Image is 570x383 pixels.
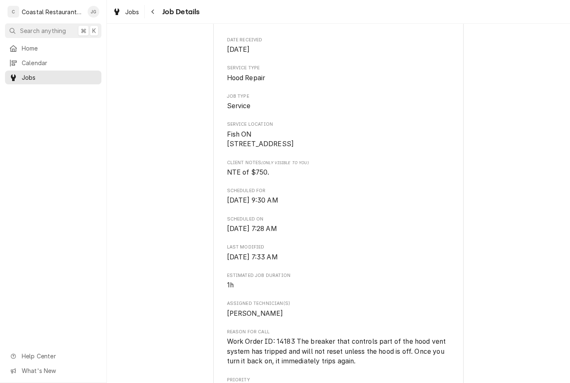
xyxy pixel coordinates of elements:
span: Date Received [227,37,450,43]
span: (Only Visible to You) [261,160,308,165]
span: Help Center [22,352,96,360]
span: Last Modified [227,252,450,262]
span: Service Type [227,65,450,71]
span: [object Object] [227,167,450,178]
div: Service Type [227,65,450,83]
span: Work Order ID: 14183 The breaker that controls part of the hood vent system has tripped and will ... [227,337,448,365]
span: Assigned Technician(s) [227,300,450,307]
span: Hood Repair [227,74,265,82]
span: Scheduled On [227,224,450,234]
span: Client Notes [227,160,450,166]
span: NTE of $750. [227,168,270,176]
span: Home [22,44,97,53]
span: Estimated Job Duration [227,272,450,279]
span: Jobs [22,73,97,82]
span: Service Type [227,73,450,83]
span: 1h [227,281,234,289]
div: Scheduled For [227,188,450,205]
a: Go to What's New [5,364,101,378]
span: Job Type [227,101,450,111]
div: [object Object] [227,160,450,178]
div: Service Location [227,121,450,149]
span: Reason For Call [227,329,450,335]
div: James Gatton's Avatar [88,6,99,18]
span: JOB-1653 [227,18,258,25]
span: Assigned Technician(s) [227,309,450,319]
div: Estimated Job Duration [227,272,450,290]
span: Reason For Call [227,337,450,366]
span: Job Type [227,93,450,100]
div: Last Modified [227,244,450,262]
div: Job Type [227,93,450,111]
button: Search anything⌘K [5,23,101,38]
a: Go to Help Center [5,349,101,363]
button: Navigate back [146,5,160,18]
span: Jobs [125,8,139,16]
span: Job Details [160,6,200,18]
span: Fish ON [STREET_ADDRESS] [227,130,294,148]
span: Last Modified [227,244,450,251]
a: Home [5,41,101,55]
span: Search anything [20,26,66,35]
a: Calendar [5,56,101,70]
div: JG [88,6,99,18]
span: [PERSON_NAME] [227,309,283,317]
span: Scheduled For [227,188,450,194]
a: Jobs [5,71,101,84]
span: [DATE] 9:30 AM [227,196,278,204]
span: Date Received [227,45,450,55]
a: Jobs [109,5,143,19]
span: [DATE] [227,46,250,53]
span: Calendar [22,58,97,67]
span: [DATE] 7:33 AM [227,253,278,261]
div: Coastal Restaurant Repair [22,8,83,16]
span: Scheduled For [227,195,450,205]
div: Date Received [227,37,450,55]
span: Scheduled On [227,216,450,223]
span: K [92,26,96,35]
span: ⌘ [81,26,86,35]
span: Service Location [227,121,450,128]
span: What's New [22,366,96,375]
span: Estimated Job Duration [227,280,450,290]
span: Service [227,102,251,110]
div: Reason For Call [227,329,450,366]
div: Scheduled On [227,216,450,234]
div: C [8,6,19,18]
div: Assigned Technician(s) [227,300,450,318]
span: [DATE] 7:28 AM [227,225,277,233]
span: Service Location [227,129,450,149]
